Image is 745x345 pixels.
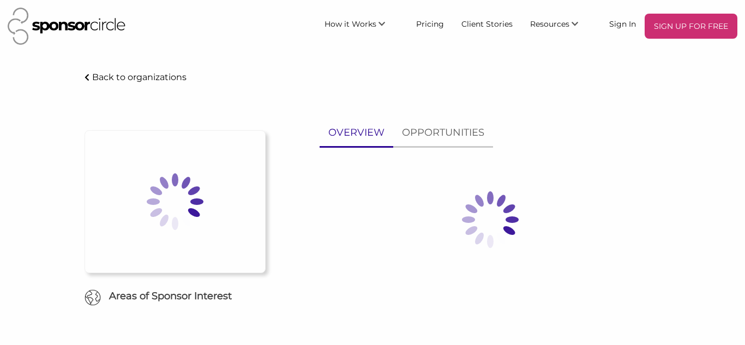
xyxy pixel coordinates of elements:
[85,289,101,306] img: Globe Icon
[325,19,376,29] span: How it Works
[453,14,521,33] a: Client Stories
[649,18,733,34] p: SIGN UP FOR FREE
[600,14,645,33] a: Sign In
[121,147,230,256] img: Loading spinner
[530,19,569,29] span: Resources
[92,72,187,82] p: Back to organizations
[328,125,384,141] p: OVERVIEW
[316,14,407,39] li: How it Works
[436,165,545,274] img: Loading spinner
[76,289,274,303] h6: Areas of Sponsor Interest
[8,8,125,45] img: Sponsor Circle Logo
[407,14,453,33] a: Pricing
[521,14,600,39] li: Resources
[402,125,484,141] p: OPPORTUNITIES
